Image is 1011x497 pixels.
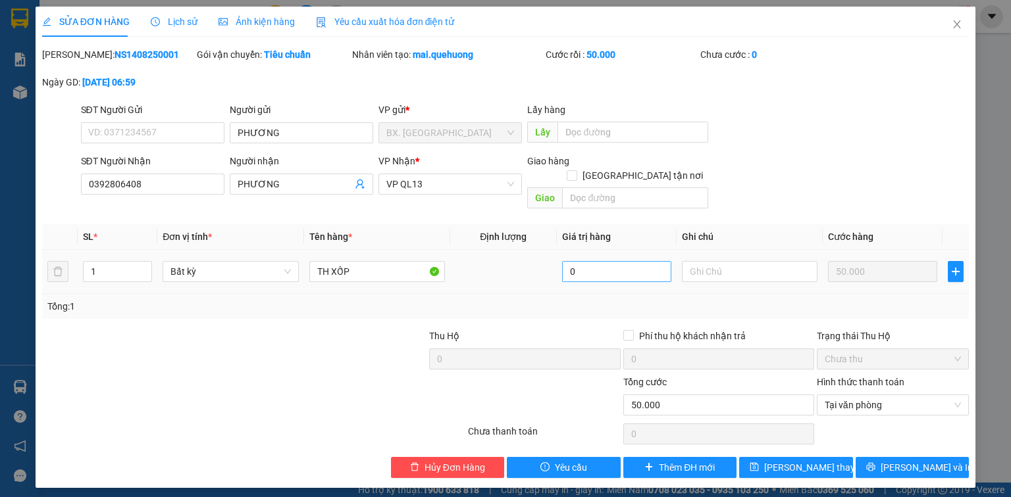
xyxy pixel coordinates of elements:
div: Người gửi [230,103,373,117]
span: Chưa thu [825,349,961,369]
div: Nhân viên tạo: [352,47,543,62]
span: Bất kỳ [170,262,290,281]
span: close [952,19,962,30]
div: Ngày GD: [42,75,194,89]
span: VP Nhận [378,156,415,166]
span: Đơn vị tính [163,231,212,242]
div: Trạng thái Thu Hộ [817,329,969,343]
span: plus [644,462,654,473]
span: Giao [527,187,562,208]
div: Tổng: 1 [47,299,391,314]
input: Dọc đường [557,122,708,143]
span: Tên hàng [309,231,352,242]
span: Ảnh kiện hàng [219,16,295,27]
span: Cước hàng [828,231,873,242]
th: Ghi chú [677,224,823,250]
span: [GEOGRAPHIC_DATA] tận nơi [577,168,708,183]
span: Tổng cước [623,377,667,387]
div: Chưa thanh toán [467,424,621,447]
span: Thu Hộ [429,331,459,341]
span: VP QL13 [386,174,514,194]
input: Dọc đường [562,187,708,208]
span: edit [42,17,51,26]
b: [DATE] 06:59 [82,77,136,87]
span: SL [83,231,93,242]
button: plus [948,261,964,282]
b: Biên nhận gởi hàng hóa [85,19,126,126]
span: Tại văn phòng [825,395,961,415]
span: Lịch sử [151,16,197,27]
input: VD: Bàn, Ghế [309,261,445,282]
span: exclamation-circle [540,462,550,473]
span: Yêu cầu xuất hóa đơn điện tử [316,16,455,27]
input: 0 [828,261,937,282]
label: Hình thức thanh toán [817,377,904,387]
button: save[PERSON_NAME] thay đổi [739,457,853,478]
span: Giá trị hàng [562,231,611,242]
button: delete [47,261,68,282]
span: SỬA ĐƠN HÀNG [42,16,130,27]
span: Lấy hàng [527,105,565,115]
span: [PERSON_NAME] và In [881,460,973,475]
b: 50.000 [586,49,615,60]
img: icon [316,17,326,28]
span: Định lượng [480,231,527,242]
span: Phí thu hộ khách nhận trả [634,329,751,343]
b: NS1408250001 [115,49,179,60]
span: [PERSON_NAME] thay đổi [764,460,869,475]
b: An Anh Limousine [16,85,72,147]
div: Người nhận [230,154,373,168]
b: Tiêu chuẩn [264,49,311,60]
button: exclamation-circleYêu cầu [507,457,621,478]
span: picture [219,17,228,26]
span: delete [410,462,419,473]
span: Hủy Đơn Hàng [425,460,485,475]
button: printer[PERSON_NAME] và In [856,457,970,478]
span: Giao hàng [527,156,569,166]
span: Thêm ĐH mới [659,460,715,475]
span: BX. Ninh Sơn [386,123,514,143]
b: mai.quehuong [413,49,473,60]
div: SĐT Người Nhận [81,154,224,168]
span: user-add [355,179,365,189]
span: save [750,462,759,473]
input: Ghi Chú [682,261,817,282]
div: Chưa cước : [700,47,852,62]
span: plus [948,266,963,277]
div: Cước rồi : [546,47,698,62]
div: Gói vận chuyển: [197,47,349,62]
div: [PERSON_NAME]: [42,47,194,62]
span: printer [866,462,875,473]
button: plusThêm ĐH mới [623,457,737,478]
b: 0 [752,49,757,60]
span: Yêu cầu [555,460,587,475]
div: VP gửi [378,103,522,117]
span: Lấy [527,122,557,143]
button: Close [939,7,975,43]
div: SĐT Người Gửi [81,103,224,117]
button: deleteHủy Đơn Hàng [391,457,505,478]
span: clock-circle [151,17,160,26]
